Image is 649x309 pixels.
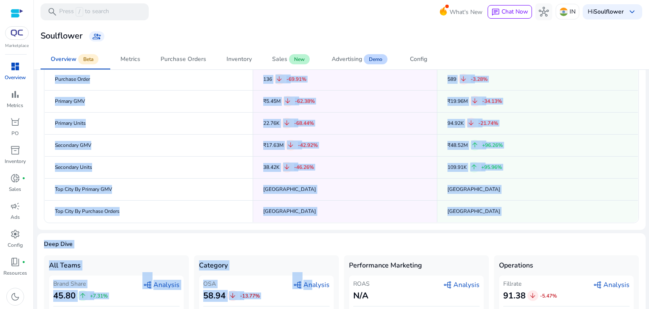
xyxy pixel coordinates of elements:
[3,269,27,277] p: Resources
[353,290,368,302] span: N/A
[447,74,628,85] div: 589
[226,56,252,62] div: Inventory
[593,281,602,289] span: graph_2
[53,290,76,302] span: 45.80
[263,96,427,107] div: ₹5.45M
[10,292,20,302] span: dark_mode
[22,177,25,180] span: fiber_manual_record
[460,75,467,83] span: arrow_downward
[447,118,628,129] div: 94.92K
[447,96,628,107] div: ₹19.96M
[10,201,20,211] span: campaign
[293,280,330,290] span: Analysis
[627,7,637,17] span: keyboard_arrow_down
[588,9,624,15] p: Hi
[502,8,528,16] span: Chat Now
[229,292,237,300] span: arrow_downward
[471,76,488,83] span: -3.28%
[45,178,253,200] td: Top City By Primary GMV
[447,207,628,216] div: [GEOGRAPHIC_DATA]
[287,141,295,149] span: arrow_downward
[9,30,25,36] img: QC-logo.svg
[263,140,427,151] div: ₹17.63M
[470,163,478,171] span: arrow_upward
[89,31,104,41] a: group_add
[471,141,479,149] span: arrow_upward
[49,260,81,270] span: All Teams
[10,229,20,239] span: settings
[22,260,25,264] span: fiber_manual_record
[284,97,292,105] span: arrow_downward
[199,260,228,270] span: Category
[286,76,306,83] span: -69.91%
[593,280,630,290] span: Analysis
[263,162,427,173] div: 38.42K
[353,280,370,288] div: ROAS
[349,260,422,270] span: Performance Marketing
[11,213,20,221] p: Ads
[10,145,20,155] span: inventory_2
[447,185,628,194] div: [GEOGRAPHIC_DATA]
[59,7,109,17] p: Press to search
[540,292,557,299] span: -5.47%
[76,7,83,17] span: /
[272,56,287,62] div: Sales
[45,200,253,222] td: Top City By Purchase Orders
[8,241,23,249] p: Config
[5,157,26,165] p: Inventory
[283,163,291,171] span: arrow_downward
[410,56,427,62] div: Config
[10,117,20,127] span: orders
[478,120,498,127] span: -21.74%
[5,43,29,49] p: Marketplace
[240,292,260,299] span: -13.77%
[499,260,533,270] span: Operations
[45,68,253,90] td: Purchase Order
[535,3,552,20] button: hub
[10,173,20,183] span: donut_small
[10,257,20,267] span: book_4
[41,31,82,41] h3: Soulflower
[539,7,549,17] span: hub
[275,75,283,83] span: arrow_downward
[503,280,557,288] div: Fillrate
[45,90,253,112] td: Primary GMV
[7,102,23,109] p: Metrics
[143,280,180,290] span: Analysis
[203,280,260,288] div: OSA
[594,8,624,16] b: Soulflower
[51,56,76,62] div: Overview
[529,292,537,300] span: arrow_downward
[447,162,628,173] div: 109.91K
[45,134,253,156] td: Secondary GMV
[93,32,101,41] span: group_add
[79,292,87,300] span: arrow_upward
[47,7,57,17] span: search
[120,56,140,62] div: Metrics
[332,56,362,62] div: Advertising
[5,74,26,81] p: Overview
[53,280,108,288] div: Brand Share
[467,119,475,127] span: arrow_downward
[295,98,315,105] span: -62.38%
[283,119,291,127] span: arrow_downward
[263,185,427,194] div: [GEOGRAPHIC_DATA]
[10,89,20,99] span: bar_chart
[491,8,500,17] span: chat
[298,142,318,149] span: -42.92%
[443,281,452,289] span: graph_2
[45,156,253,178] td: Secondary Units
[78,54,98,64] span: Beta
[447,140,628,151] div: ₹48.52M
[263,74,427,85] div: 136
[294,120,314,127] span: -68.44%
[471,97,479,105] span: arrow_downward
[9,185,21,193] p: Sales
[481,164,502,171] span: +95.96%
[203,290,226,302] span: 58.94
[10,61,20,72] span: dashboard
[450,5,483,19] span: What's New
[443,280,480,290] span: Analysis
[90,292,108,299] span: +7.31%
[503,290,526,302] span: 91.38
